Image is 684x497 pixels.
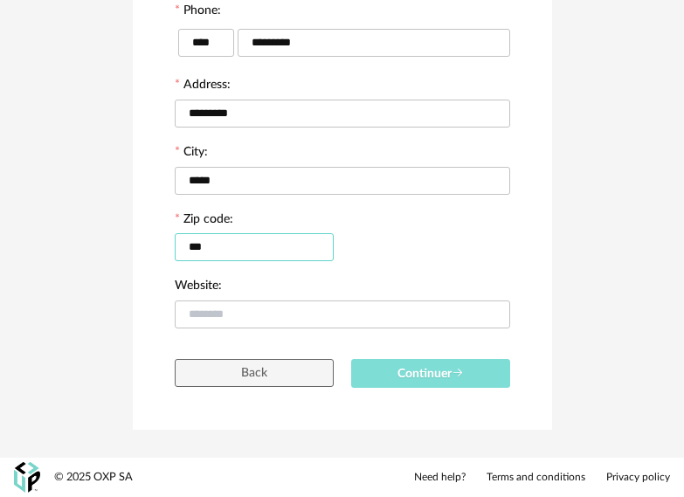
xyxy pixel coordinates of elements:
div: © 2025 OXP SA [54,470,133,485]
button: Continuer [351,359,510,388]
label: City: [175,146,208,162]
span: Back [241,367,267,379]
label: Address: [175,79,231,94]
label: Zip code: [175,213,233,229]
label: Website: [175,280,222,295]
img: OXP [14,462,40,493]
label: Phone: [175,4,221,20]
button: Back [175,359,334,387]
a: Need help? [414,471,466,485]
span: Continuer [397,368,464,380]
a: Privacy policy [606,471,670,485]
a: Terms and conditions [487,471,585,485]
